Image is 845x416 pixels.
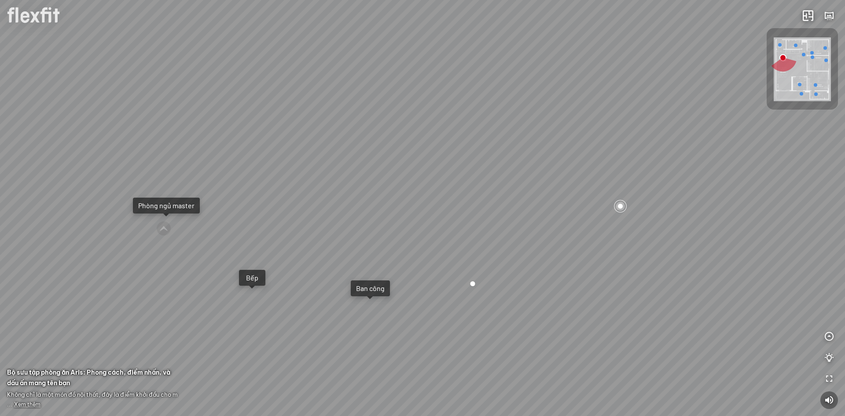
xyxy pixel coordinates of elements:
img: logo [7,7,60,23]
div: Phòng ngủ master [138,201,195,210]
span: ... [7,401,40,408]
div: Ban công [356,284,385,293]
span: Xem thêm [14,401,40,408]
img: Flexfit_Apt1_M__JKL4XAWR2ATG.png [774,37,831,101]
div: Bếp [244,273,260,282]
